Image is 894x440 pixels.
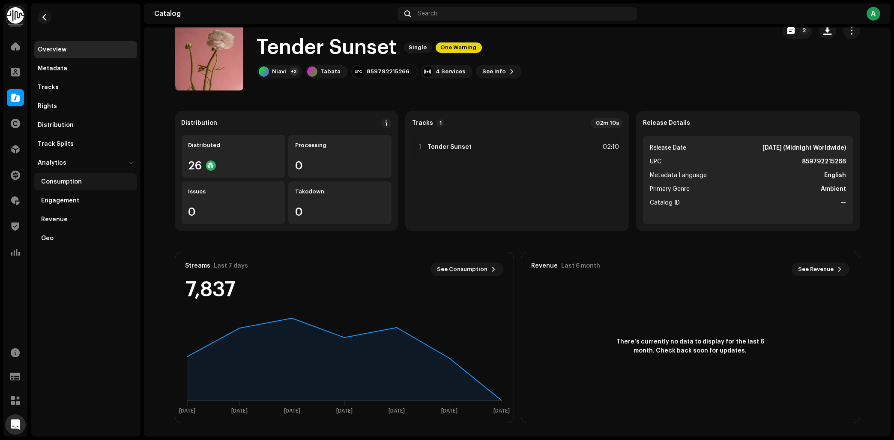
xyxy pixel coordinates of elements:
[650,184,690,194] span: Primary Genre
[188,142,278,149] div: Distributed
[783,22,812,39] button: 2
[41,178,82,185] div: Consumption
[185,262,211,269] div: Streams
[41,197,79,204] div: Engagement
[321,68,341,75] div: Tabata
[182,120,218,127] div: Distribution
[867,7,880,21] div: A
[38,141,74,148] div: Track Splits
[34,41,137,58] re-m-nav-item: Overview
[441,408,457,414] text: [DATE]
[41,216,68,223] div: Revenue
[763,143,846,153] strong: [DATE] (Midnight Worldwide)
[613,338,768,356] span: There's currently no data to display for the last 6 month. Check back soon for updates.
[643,120,690,127] strong: Release Details
[436,42,482,53] span: One Warning
[532,262,558,269] div: Revenue
[437,119,444,127] p-badge: 1
[418,10,437,17] span: Search
[154,10,394,17] div: Catalog
[5,414,26,435] div: Open Intercom Messenger
[493,408,510,414] text: [DATE]
[802,157,846,167] strong: 859792215266
[34,192,137,209] re-m-nav-item: Engagement
[650,157,661,167] span: UPC
[284,408,300,414] text: [DATE]
[650,143,686,153] span: Release Date
[188,188,278,195] div: Issues
[34,136,137,153] re-m-nav-item: Track Splits
[841,198,846,208] strong: —
[367,68,410,75] div: 859792215266
[41,235,54,242] div: Geo
[272,68,287,75] div: Niavi
[389,408,405,414] text: [DATE]
[476,65,522,78] button: See Info
[34,173,137,190] re-m-nav-item: Consumption
[34,79,137,96] re-m-nav-item: Tracks
[562,262,601,269] div: Last 6 month
[38,122,74,129] div: Distribution
[34,60,137,77] re-m-nav-item: Metadata
[600,142,619,152] div: 02:10
[437,261,488,278] span: See Consumption
[34,230,137,247] re-m-nav-item: Geo
[295,142,385,149] div: Processing
[825,170,846,181] strong: English
[34,211,137,228] re-m-nav-item: Revenue
[295,188,385,195] div: Takedown
[798,261,834,278] span: See Revenue
[483,63,506,80] span: See Info
[404,42,432,53] span: Single
[38,103,57,110] div: Rights
[412,120,433,127] strong: Tracks
[38,84,59,91] div: Tracks
[650,170,707,181] span: Metadata Language
[34,154,137,247] re-m-nav-dropdown: Analytics
[792,262,849,276] button: See Revenue
[179,408,195,414] text: [DATE]
[38,65,67,72] div: Metadata
[800,26,809,35] p-badge: 2
[431,262,503,276] button: See Consumption
[336,408,353,414] text: [DATE]
[7,7,24,24] img: 0f74c21f-6d1c-4dbc-9196-dbddad53419e
[428,144,472,151] strong: Tender Sunset
[821,184,846,194] strong: Ambient
[34,117,137,134] re-m-nav-item: Distribution
[650,198,680,208] span: Catalog ID
[257,34,397,61] h1: Tender Sunset
[38,160,66,166] div: Analytics
[34,98,137,115] re-m-nav-item: Rights
[231,408,248,414] text: [DATE]
[38,46,66,53] div: Overview
[591,118,622,128] div: 02m 10s
[436,68,466,75] div: 4 Services
[214,262,248,269] div: Last 7 days
[290,67,299,76] div: +2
